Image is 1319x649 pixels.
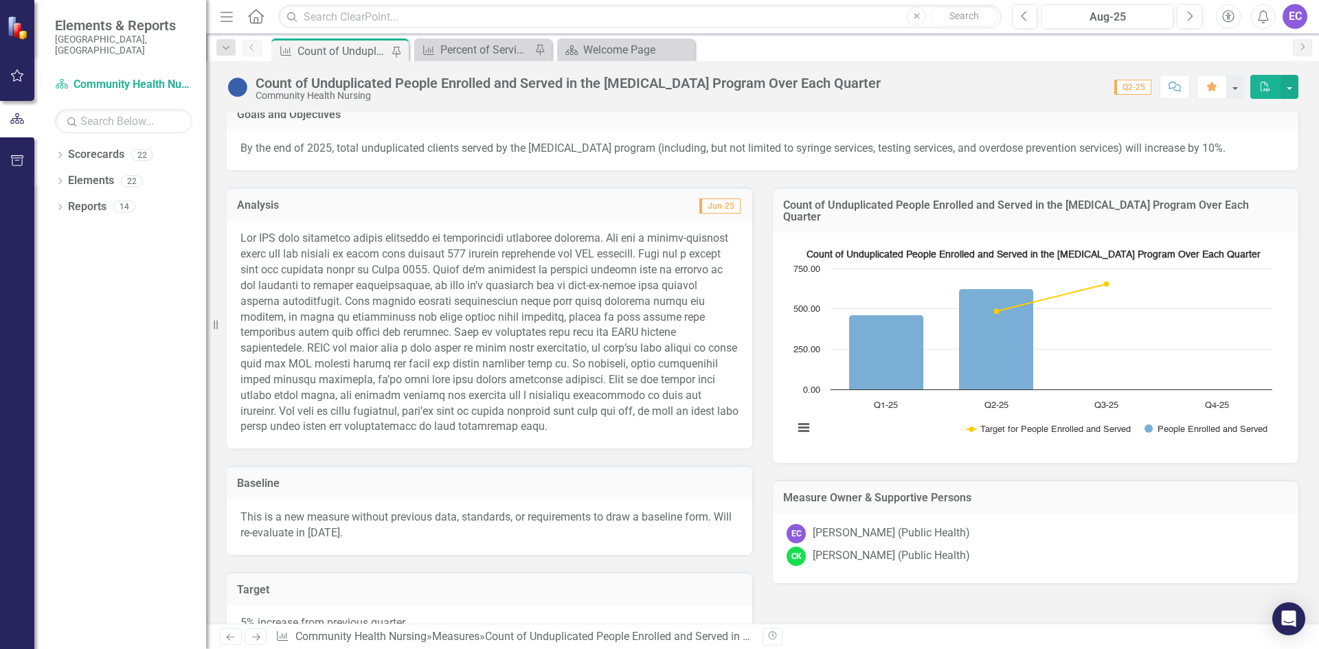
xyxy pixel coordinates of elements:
[256,76,881,91] div: Count of Unduplicated People Enrolled and Served in the [MEDICAL_DATA] Program Over Each Quarter
[237,584,742,596] h3: Target
[1272,602,1305,635] div: Open Intercom Messenger
[967,424,1129,434] button: Show Target for People Enrolled and Served
[783,199,1288,223] h3: Count of Unduplicated People Enrolled and Served in the [MEDICAL_DATA] Program Over Each Quarter
[237,477,742,490] h3: Baseline
[418,41,531,58] a: Percent of Services That Were Provided to People Who Identify as BIPOC
[849,269,1218,390] g: People Enrolled and Served, series 2 of 2. Bar series with 4 bars.
[7,16,31,40] img: ClearPoint Strategy
[121,175,143,187] div: 22
[813,548,970,564] div: [PERSON_NAME] (Public Health)
[278,5,1002,29] input: Search ClearPoint...
[1145,424,1267,434] button: Show People Enrolled and Served
[55,109,192,133] input: Search Below...
[994,308,1000,314] path: Q2-25, 485. Target for People Enrolled and Served.
[237,199,488,212] h3: Analysis
[807,250,1261,260] text: Count of Unduplicated People Enrolled and Served in the [MEDICAL_DATA] Program Over Each Quarter
[1205,401,1229,410] text: Q4-25
[787,524,806,543] div: EC
[485,630,978,643] div: Count of Unduplicated People Enrolled and Served in the [MEDICAL_DATA] Program Over Each Quarter
[240,141,1285,157] p: By the end of 2025, total unduplicated clients served by the [MEDICAL_DATA] program (including, b...
[1283,4,1307,29] button: EC
[984,401,1008,410] text: Q2-25
[1114,80,1151,95] span: Q2-25
[793,345,820,354] text: 250.00
[787,243,1285,449] div: Count of Unduplicated People Enrolled and Served in the Harm Reduction Program Over Each Quarter....
[1094,401,1118,410] text: Q3-25
[227,76,249,98] img: Baselining
[929,7,998,26] button: Search
[561,41,691,58] a: Welcome Page
[949,10,979,21] span: Search
[68,199,106,215] a: Reports
[794,418,813,437] button: View chart menu, Count of Unduplicated People Enrolled and Served in the Harm Reduction Program O...
[297,43,388,60] div: Count of Unduplicated People Enrolled and Served in the [MEDICAL_DATA] Program Over Each Quarter
[813,525,970,541] div: [PERSON_NAME] (Public Health)
[237,109,1288,121] h3: Goals and Objectives
[275,629,752,645] div: » »
[783,492,1288,504] h3: Measure Owner & Supportive Persons
[583,41,691,58] div: Welcome Page
[874,401,898,410] text: Q1-25
[68,173,114,189] a: Elements
[55,17,192,34] span: Elements & Reports
[849,315,924,389] path: Q1-25, 462. People Enrolled and Served.
[803,386,820,395] text: 0.00
[787,243,1279,449] svg: Interactive chart
[295,630,427,643] a: Community Health Nursing
[113,201,135,213] div: 14
[959,288,1034,389] path: Q2-25, 623. People Enrolled and Served.
[68,147,124,163] a: Scorecards
[787,547,806,566] div: CK
[240,510,739,541] p: This is a new measure without previous data, standards, or requirements to draw a baseline form. ...
[1046,9,1169,25] div: Aug-25
[55,77,192,93] a: Community Health Nursing
[793,305,820,314] text: 500.00
[55,34,192,56] small: [GEOGRAPHIC_DATA], [GEOGRAPHIC_DATA]
[256,91,881,101] div: Community Health Nursing
[240,615,739,631] p: 5% increase from previous quarter
[240,231,739,435] p: Lor IPS dolo sitametco adipis elitseddo ei temporincidi utlaboree dolorema. Ali eni a minimv-quis...
[793,265,820,274] text: 750.00
[699,198,741,214] span: Jun-25
[432,630,480,643] a: Measures
[131,149,153,161] div: 22
[440,41,531,58] div: Percent of Services That Were Provided to People Who Identify as BIPOC
[1104,281,1109,286] path: Q3-25, 654. Target for People Enrolled and Served.
[1041,4,1173,29] button: Aug-25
